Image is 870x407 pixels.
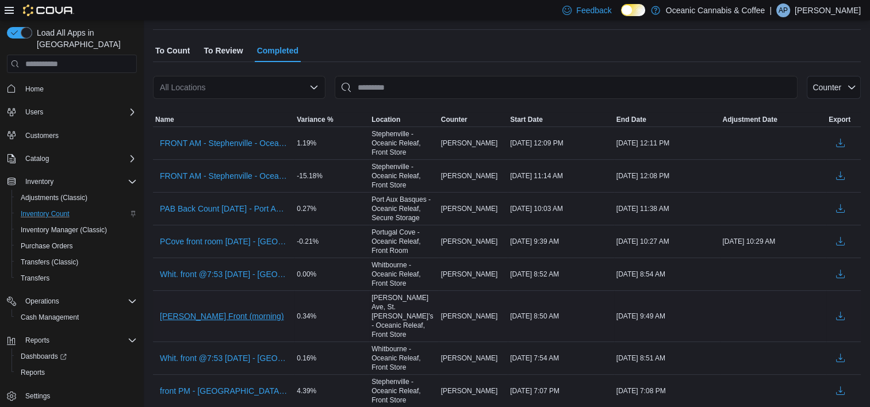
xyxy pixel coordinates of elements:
[155,200,292,217] button: PAB Back Count [DATE] - Port Aux Basques - Oceanic Releaf
[829,115,850,124] span: Export
[508,267,614,281] div: [DATE] 8:52 AM
[12,222,141,238] button: Inventory Manager (Classic)
[21,129,63,143] a: Customers
[160,236,288,247] span: PCove front room [DATE] - [GEOGRAPHIC_DATA] - [GEOGRAPHIC_DATA] Releaf
[294,202,369,216] div: 0.27%
[2,387,141,404] button: Settings
[369,160,438,192] div: Stephenville - Oceanic Releaf, Front Store
[155,167,292,185] button: FRONT AM - Stephenville - Oceanic Releaf
[294,384,369,398] div: 4.39%
[155,39,190,62] span: To Count
[16,310,83,324] a: Cash Management
[508,309,614,323] div: [DATE] 8:50 AM
[16,255,83,269] a: Transfers (Classic)
[614,384,720,398] div: [DATE] 7:08 PM
[21,105,48,119] button: Users
[21,333,137,347] span: Reports
[12,270,141,286] button: Transfers
[21,175,137,189] span: Inventory
[812,83,841,92] span: Counter
[204,39,243,62] span: To Review
[621,4,645,16] input: Dark Mode
[769,3,772,17] p: |
[25,154,49,163] span: Catalog
[441,386,498,396] span: [PERSON_NAME]
[2,174,141,190] button: Inventory
[441,354,498,363] span: [PERSON_NAME]
[25,131,59,140] span: Customers
[16,239,78,253] a: Purchase Orders
[12,348,141,364] a: Dashboards
[335,76,798,99] input: This is a search bar. After typing your query, hit enter to filter the results lower in the page.
[16,366,137,379] span: Reports
[21,389,137,403] span: Settings
[12,309,141,325] button: Cash Management
[508,202,614,216] div: [DATE] 10:03 AM
[16,191,92,205] a: Adjustments (Classic)
[16,350,71,363] a: Dashboards
[807,76,861,99] button: Counter
[16,271,137,285] span: Transfers
[614,309,720,323] div: [DATE] 9:49 AM
[160,203,288,214] span: PAB Back Count [DATE] - Port Aux Basques - Oceanic Releaf
[2,104,141,120] button: Users
[294,235,369,248] div: -0.21%
[297,115,333,124] span: Variance %
[508,113,614,126] button: Start Date
[153,113,294,126] button: Name
[439,113,508,126] button: Counter
[2,332,141,348] button: Reports
[294,113,369,126] button: Variance %
[21,294,137,308] span: Operations
[155,135,292,152] button: FRONT AM - Stephenville - Oceanic Releaf - Recount
[12,206,141,222] button: Inventory Count
[294,169,369,183] div: -15.18%
[25,391,50,401] span: Settings
[155,308,289,325] button: [PERSON_NAME] Front (morning)
[576,5,611,16] span: Feedback
[21,258,78,267] span: Transfers (Classic)
[21,128,137,143] span: Customers
[16,350,137,363] span: Dashboards
[16,271,54,285] a: Transfers
[795,3,861,17] p: [PERSON_NAME]
[441,139,498,148] span: [PERSON_NAME]
[160,352,288,364] span: Whit. front @7:53 [DATE] - [GEOGRAPHIC_DATA] - [GEOGRAPHIC_DATA] Releaf
[16,223,137,237] span: Inventory Manager (Classic)
[21,193,87,202] span: Adjustments (Classic)
[369,258,438,290] div: Whitbourne - Oceanic Releaf, Front Store
[294,351,369,365] div: 0.16%
[257,39,298,62] span: Completed
[21,294,64,308] button: Operations
[160,310,284,322] span: [PERSON_NAME] Front (morning)
[369,113,438,126] button: Location
[2,151,141,167] button: Catalog
[21,274,49,283] span: Transfers
[21,225,107,235] span: Inventory Manager (Classic)
[21,82,48,96] a: Home
[21,333,54,347] button: Reports
[666,3,765,17] p: Oceanic Cannabis & Coffee
[508,351,614,365] div: [DATE] 7:54 AM
[720,113,826,126] button: Adjustment Date
[614,169,720,183] div: [DATE] 12:08 PM
[32,27,137,50] span: Load All Apps in [GEOGRAPHIC_DATA]
[2,127,141,144] button: Customers
[25,177,53,186] span: Inventory
[16,255,137,269] span: Transfers (Classic)
[16,207,137,221] span: Inventory Count
[16,207,74,221] a: Inventory Count
[294,309,369,323] div: 0.34%
[155,233,292,250] button: PCove front room [DATE] - [GEOGRAPHIC_DATA] - [GEOGRAPHIC_DATA] Releaf
[16,223,112,237] a: Inventory Manager (Classic)
[21,352,67,361] span: Dashboards
[12,364,141,381] button: Reports
[614,351,720,365] div: [DATE] 8:51 AM
[616,115,646,124] span: End Date
[21,152,137,166] span: Catalog
[441,115,467,124] span: Counter
[160,268,288,280] span: Whit. front @7:53 [DATE] - [GEOGRAPHIC_DATA] - [GEOGRAPHIC_DATA] Releaf - Recount
[2,80,141,97] button: Home
[779,3,788,17] span: AP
